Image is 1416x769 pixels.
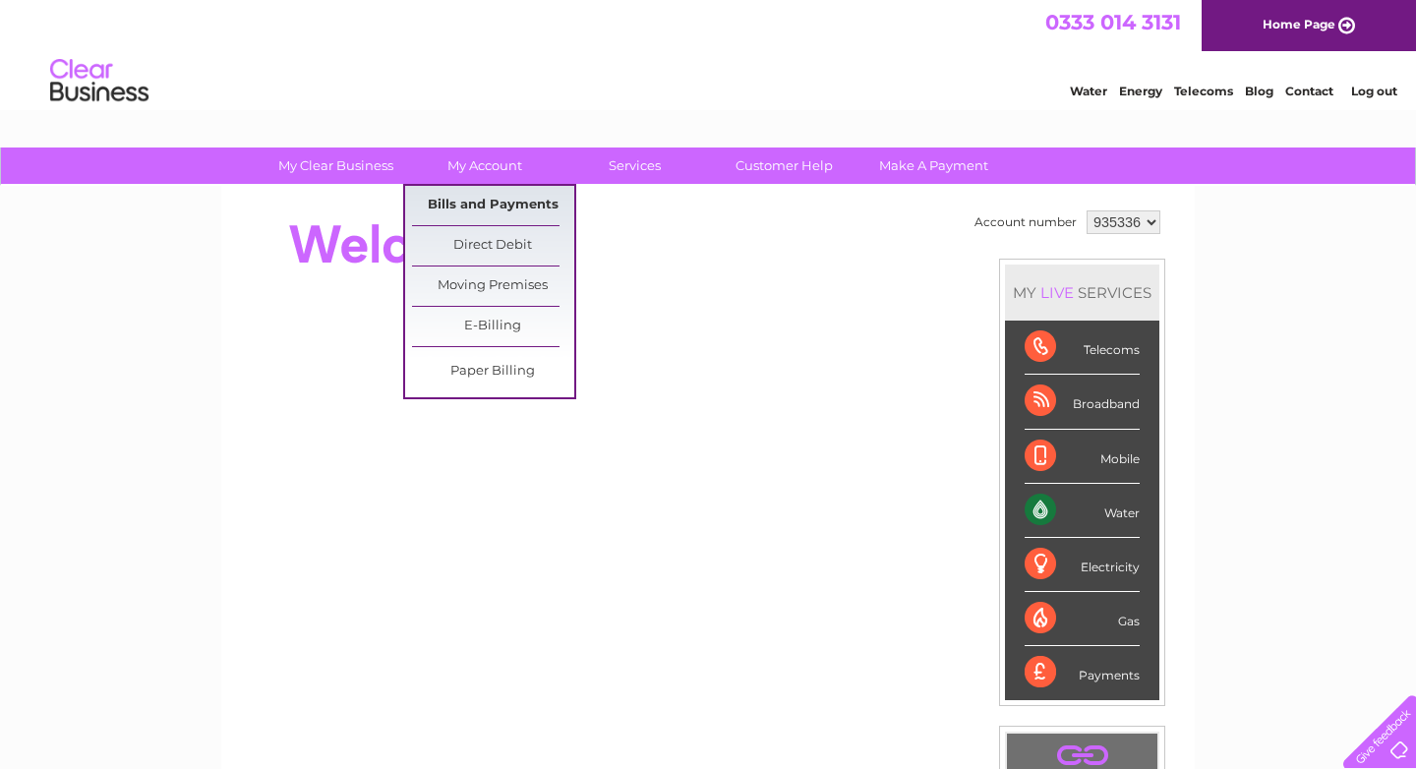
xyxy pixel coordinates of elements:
[1025,430,1140,484] div: Mobile
[1025,484,1140,538] div: Water
[412,226,574,266] a: Direct Debit
[255,148,417,184] a: My Clear Business
[1025,538,1140,592] div: Electricity
[853,148,1015,184] a: Make A Payment
[412,186,574,225] a: Bills and Payments
[970,206,1082,239] td: Account number
[49,51,149,111] img: logo.png
[404,148,566,184] a: My Account
[1045,10,1181,34] a: 0333 014 3131
[1025,592,1140,646] div: Gas
[703,148,865,184] a: Customer Help
[1351,84,1397,98] a: Log out
[554,148,716,184] a: Services
[1070,84,1107,98] a: Water
[1025,321,1140,375] div: Telecoms
[1119,84,1162,98] a: Energy
[1245,84,1273,98] a: Blog
[412,266,574,306] a: Moving Premises
[1025,646,1140,699] div: Payments
[1036,283,1078,302] div: LIVE
[412,307,574,346] a: E-Billing
[1285,84,1333,98] a: Contact
[1174,84,1233,98] a: Telecoms
[1005,265,1159,321] div: MY SERVICES
[245,11,1174,95] div: Clear Business is a trading name of Verastar Limited (registered in [GEOGRAPHIC_DATA] No. 3667643...
[1025,375,1140,429] div: Broadband
[412,352,574,391] a: Paper Billing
